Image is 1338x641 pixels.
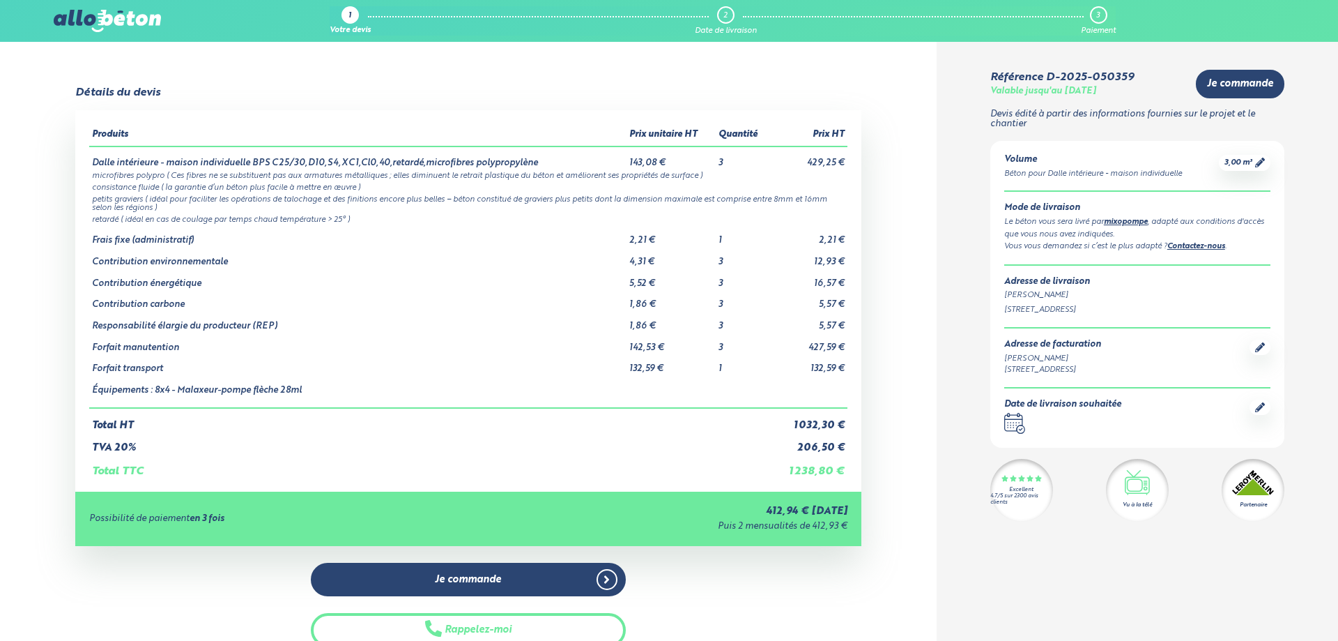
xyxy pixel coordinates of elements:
div: Valable jusqu'au [DATE] [990,86,1096,97]
td: 5,52 € [626,268,715,289]
img: allobéton [54,10,161,32]
td: Forfait transport [89,353,627,375]
td: 16,57 € [771,268,848,289]
td: 3 [716,146,771,169]
div: [PERSON_NAME] [1004,289,1270,301]
div: Volume [1004,155,1182,165]
div: [STREET_ADDRESS] [1004,364,1101,376]
div: [PERSON_NAME] [1004,353,1101,365]
th: Produits [89,124,627,146]
div: Votre devis [330,27,371,36]
a: 1 Votre devis [330,6,371,36]
div: Béton pour Dalle intérieure - maison individuelle [1004,168,1182,180]
div: Partenaire [1240,501,1267,509]
td: microfibres polypro ( Ces fibres ne se substituent pas aux armatures métalliques ; elles diminuen... [89,169,848,181]
td: Dalle intérieure - maison individuelle BPS C25/30,D10,S4,XC1,Cl0,40,retardé,microfibres polypropy... [89,146,627,169]
a: mixopompe [1104,218,1148,226]
strong: en 3 fois [190,514,224,523]
th: Prix unitaire HT [626,124,715,146]
div: 1 [348,12,351,21]
td: 143,08 € [626,146,715,169]
td: 1 238,80 € [771,454,848,478]
div: Date de livraison [695,27,757,36]
td: petits graviers ( idéal pour faciliter les opérations de talochage et des finitions encore plus b... [89,193,848,213]
td: 3 [716,332,771,354]
span: Je commande [435,574,501,586]
div: Puis 2 mensualités de 412,93 € [476,522,847,532]
td: retardé ( idéal en cas de coulage par temps chaud température > 25° ) [89,213,848,225]
td: Total HT [89,408,771,432]
td: 4,31 € [626,246,715,268]
td: 142,53 € [626,332,715,354]
div: Mode de livraison [1004,203,1270,213]
td: Frais fixe (administratif) [89,225,627,246]
th: Prix HT [771,124,848,146]
div: Vu à la télé [1123,501,1152,509]
div: 4.7/5 sur 2300 avis clients [990,493,1053,506]
td: Contribution environnementale [89,246,627,268]
div: Excellent [1009,487,1033,493]
div: Détails du devis [75,86,160,99]
td: 3 [716,246,771,268]
td: 427,59 € [771,332,848,354]
td: 1 [716,225,771,246]
td: 5,57 € [771,310,848,332]
td: 132,59 € [771,353,848,375]
div: Vous vous demandez si c’est le plus adapté ? . [1004,241,1270,253]
iframe: Help widget launcher [1214,587,1323,626]
div: 412,94 € [DATE] [476,506,847,518]
a: 3 Paiement [1081,6,1116,36]
div: Adresse de livraison [1004,277,1270,287]
p: Devis édité à partir des informations fournies sur le projet et le chantier [990,110,1284,130]
td: Total TTC [89,454,771,478]
th: Quantité [716,124,771,146]
td: 3 [716,289,771,310]
td: TVA 20% [89,431,771,454]
div: 2 [723,11,728,20]
td: consistance fluide ( la garantie d’un béton plus facile à mettre en œuvre ) [89,181,848,193]
div: [STREET_ADDRESS] [1004,304,1270,316]
a: Contactez-nous [1167,243,1225,250]
td: 1 [716,353,771,375]
td: 3 [716,268,771,289]
td: 1 032,30 € [771,408,848,432]
td: 206,50 € [771,431,848,454]
div: Le béton vous sera livré par , adapté aux conditions d'accès que vous nous avez indiquées. [1004,216,1270,241]
td: Contribution carbone [89,289,627,310]
td: 12,93 € [771,246,848,268]
div: Possibilité de paiement [89,514,477,525]
div: Adresse de facturation [1004,340,1101,350]
div: 3 [1096,11,1100,20]
a: 2 Date de livraison [695,6,757,36]
td: 1,86 € [626,289,715,310]
td: 132,59 € [626,353,715,375]
td: 2,21 € [771,225,848,246]
td: 429,25 € [771,146,848,169]
span: Je commande [1207,78,1273,90]
td: Responsabilité élargie du producteur (REP) [89,310,627,332]
td: 1,86 € [626,310,715,332]
td: Contribution énergétique [89,268,627,289]
div: Référence D-2025-050359 [990,71,1134,84]
td: Forfait manutention [89,332,627,354]
td: 3 [716,310,771,332]
div: Paiement [1081,27,1116,36]
td: 5,57 € [771,289,848,310]
a: Je commande [1196,70,1284,98]
div: Date de livraison souhaitée [1004,400,1121,410]
td: 2,21 € [626,225,715,246]
td: Équipements : 8x4 - Malaxeur-pompe flèche 28ml [89,375,627,408]
a: Je commande [311,563,626,597]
